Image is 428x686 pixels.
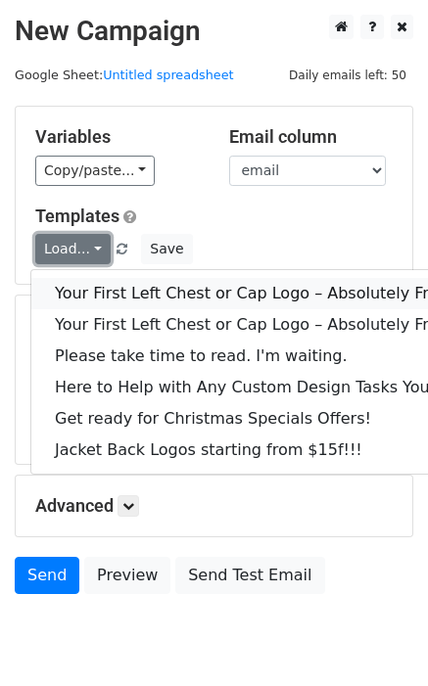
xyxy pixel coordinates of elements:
[35,206,119,226] a: Templates
[330,592,428,686] iframe: Chat Widget
[103,68,233,82] a: Untitled spreadsheet
[35,234,111,264] a: Load...
[35,156,155,186] a: Copy/paste...
[35,126,200,148] h5: Variables
[282,68,413,82] a: Daily emails left: 50
[84,557,170,594] a: Preview
[175,557,324,594] a: Send Test Email
[35,495,393,517] h5: Advanced
[229,126,394,148] h5: Email column
[141,234,192,264] button: Save
[282,65,413,86] span: Daily emails left: 50
[15,557,79,594] a: Send
[15,15,413,48] h2: New Campaign
[15,68,234,82] small: Google Sheet:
